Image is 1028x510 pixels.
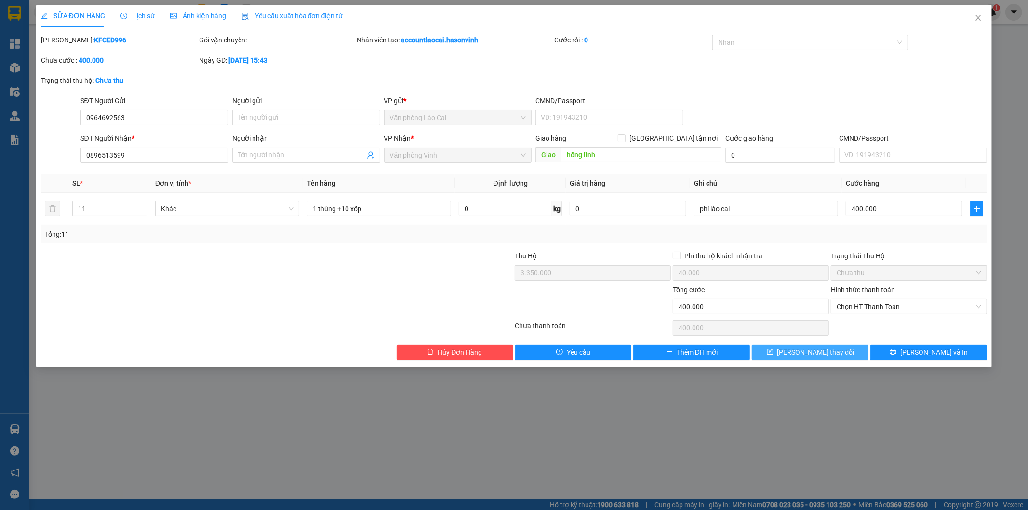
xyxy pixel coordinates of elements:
[367,151,374,159] span: user-add
[307,179,335,187] span: Tên hàng
[438,347,482,358] span: Hủy Đơn Hàng
[839,133,987,144] div: CMND/Passport
[232,95,380,106] div: Người gửi
[777,347,854,358] span: [PERSON_NAME] thay đổi
[900,347,968,358] span: [PERSON_NAME] và In
[890,349,896,356] span: printer
[41,75,237,86] div: Trạng thái thu hộ:
[427,349,434,356] span: delete
[45,201,60,216] button: delete
[120,13,127,19] span: clock-circle
[40,12,145,49] b: [PERSON_NAME] (Vinh - Sapa)
[971,205,983,213] span: plus
[633,345,750,360] button: plusThêm ĐH mới
[199,55,355,66] div: Ngày GD:
[535,147,561,162] span: Giao
[401,36,479,44] b: accountlaocai.hasonvinh
[837,266,981,280] span: Chưa thu
[170,12,226,20] span: Ảnh kiện hàng
[390,110,526,125] span: Văn phòng Lào Cai
[831,286,895,294] label: Hình thức thanh toán
[170,13,177,19] span: picture
[677,347,718,358] span: Thêm ĐH mới
[72,179,80,187] span: SL
[846,179,879,187] span: Cước hàng
[514,321,672,337] div: Chưa thanh toán
[232,133,380,144] div: Người nhận
[199,35,355,45] div: Gói vận chuyển:
[535,134,566,142] span: Giao hàng
[554,35,710,45] div: Cước rồi :
[384,95,532,106] div: VP gửi
[307,201,451,216] input: VD: Bàn, Ghế
[390,148,526,162] span: Văn phòng Vinh
[752,345,868,360] button: save[PERSON_NAME] thay đổi
[626,133,721,144] span: [GEOGRAPHIC_DATA] tận nơi
[570,179,605,187] span: Giá trị hàng
[870,345,987,360] button: printer[PERSON_NAME] và In
[831,251,987,261] div: Trạng thái Thu Hộ
[161,201,294,216] span: Khác
[725,148,835,163] input: Cước giao hàng
[515,252,537,260] span: Thu Hộ
[41,55,197,66] div: Chưa cước :
[80,133,228,144] div: SĐT Người Nhận
[397,345,513,360] button: deleteHủy Đơn Hàng
[120,12,155,20] span: Lịch sử
[690,174,842,193] th: Ghi chú
[95,77,123,84] b: Chưa thu
[567,347,590,358] span: Yêu cầu
[725,134,773,142] label: Cước giao hàng
[80,95,228,106] div: SĐT Người Gửi
[51,56,178,122] h1: Giao dọc đường
[94,36,126,44] b: KFCED996
[556,349,563,356] span: exclamation-circle
[673,286,705,294] span: Tổng cước
[975,14,982,22] span: close
[584,36,588,44] b: 0
[494,179,528,187] span: Định lượng
[384,134,411,142] span: VP Nhận
[79,56,104,64] b: 400.000
[970,201,983,216] button: plus
[552,201,562,216] span: kg
[837,299,981,314] span: Chọn HT Thanh Toán
[155,179,191,187] span: Đơn vị tính
[767,349,774,356] span: save
[5,56,78,72] h2: RJXJH59D
[45,229,397,240] div: Tổng: 11
[41,12,105,20] span: SỬA ĐƠN HÀNG
[41,35,197,45] div: [PERSON_NAME]:
[694,201,838,216] input: Ghi Chú
[241,13,249,20] img: icon
[666,349,673,356] span: plus
[535,95,683,106] div: CMND/Passport
[965,5,992,32] button: Close
[129,8,233,24] b: [DOMAIN_NAME]
[228,56,267,64] b: [DATE] 15:43
[681,251,766,261] span: Phí thu hộ khách nhận trả
[41,13,48,19] span: edit
[515,345,632,360] button: exclamation-circleYêu cầu
[561,147,721,162] input: Dọc đường
[241,12,343,20] span: Yêu cầu xuất hóa đơn điện tử
[357,35,553,45] div: Nhân viên tạo:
